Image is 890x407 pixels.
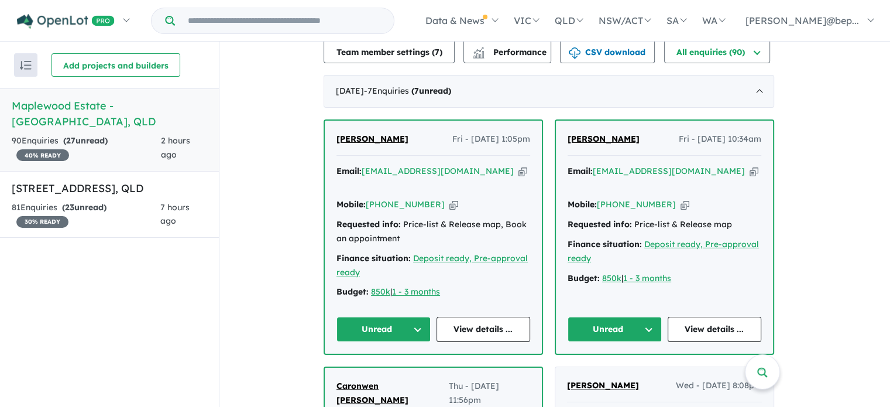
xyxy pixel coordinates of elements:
a: Deposit ready, Pre-approval ready [568,239,759,264]
strong: Email: [336,166,362,176]
button: Unread [568,317,662,342]
strong: Mobile: [336,199,366,210]
span: 7 [435,47,439,57]
span: 27 [66,135,75,146]
a: [PHONE_NUMBER] [597,199,676,210]
span: Fri - [DATE] 1:05pm [452,132,530,146]
div: [DATE] [324,75,774,108]
span: [PERSON_NAME] [568,134,640,144]
button: Copy [681,199,689,211]
span: - 7 Enquir ies [364,85,451,96]
button: Performance [463,40,551,63]
a: [EMAIL_ADDRESS][DOMAIN_NAME] [362,166,514,176]
strong: ( unread) [62,202,106,213]
span: Caronwen [PERSON_NAME] [336,381,408,405]
strong: Budget: [568,273,600,283]
button: Copy [449,199,458,211]
div: 81 Enquir ies [12,201,160,229]
strong: Email: [568,166,593,176]
img: Openlot PRO Logo White [17,14,115,29]
a: [PERSON_NAME] [568,132,640,146]
span: 40 % READY [16,149,69,161]
h5: Maplewood Estate - [GEOGRAPHIC_DATA] , QLD [12,98,207,129]
span: [PERSON_NAME]@bep... [745,15,859,26]
span: 23 [65,202,74,213]
strong: Budget: [336,286,369,297]
button: All enquiries (90) [664,40,770,63]
a: 850k [602,273,621,283]
div: Price-list & Release map, Book an appointment [336,218,530,246]
span: 30 % READY [16,216,68,228]
span: 7 hours ago [160,202,190,227]
button: Add projects and builders [51,53,180,77]
h5: [STREET_ADDRESS] , QLD [12,180,207,196]
img: sort.svg [20,61,32,70]
a: [EMAIL_ADDRESS][DOMAIN_NAME] [593,166,745,176]
input: Try estate name, suburb, builder or developer [177,8,391,33]
img: bar-chart.svg [473,51,484,59]
div: 90 Enquir ies [12,134,161,162]
button: Copy [750,165,758,177]
span: [PERSON_NAME] [336,134,408,144]
button: Team member settings (7) [324,40,455,63]
a: Deposit ready, Pre-approval ready [336,253,528,278]
div: | [336,285,530,299]
strong: Finance situation: [568,239,642,249]
a: 1 - 3 months [623,273,671,283]
img: line-chart.svg [473,47,484,53]
a: 1 - 3 months [392,286,440,297]
strong: Mobile: [568,199,597,210]
span: Fri - [DATE] 10:34am [679,132,761,146]
button: Copy [518,165,527,177]
strong: Finance situation: [336,253,411,264]
a: View details ... [668,317,762,342]
div: Price-list & Release map [568,218,761,232]
span: 2 hours ago [161,135,190,160]
button: Unread [336,317,431,342]
strong: ( unread) [63,135,108,146]
span: 7 [414,85,419,96]
div: | [568,272,761,286]
span: Wed - [DATE] 8:08pm [676,379,762,393]
img: download icon [569,47,580,59]
strong: Requested info: [336,219,401,230]
strong: Requested info: [568,219,632,230]
a: [PERSON_NAME] [336,132,408,146]
a: [PERSON_NAME] [567,379,639,393]
a: 850k [371,286,390,297]
a: [PHONE_NUMBER] [366,199,445,210]
button: CSV download [560,40,655,63]
a: View details ... [437,317,531,342]
span: Performance [475,47,547,57]
strong: ( unread) [411,85,451,96]
span: [PERSON_NAME] [567,380,639,391]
